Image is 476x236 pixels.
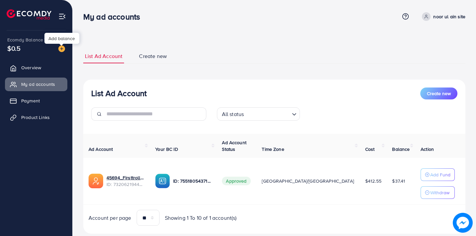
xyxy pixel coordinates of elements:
[58,45,65,52] img: image
[21,114,50,121] span: Product Links
[392,178,405,184] span: $37.41
[421,146,434,152] span: Action
[419,12,465,21] a: noor ul ain site
[420,88,457,99] button: Create new
[155,174,170,188] img: ic-ba-acc.ded83a64.svg
[106,181,145,188] span: ID: 7320621944758534145
[5,94,67,107] a: Payment
[421,186,455,199] button: Withdraw
[365,146,375,152] span: Cost
[222,139,246,152] span: Ad Account Status
[430,189,449,197] p: Withdraw
[421,168,455,181] button: Add Fund
[217,107,300,121] div: Search for option
[221,109,245,119] span: All status
[453,213,473,233] img: image
[262,178,354,184] span: [GEOGRAPHIC_DATA]/[GEOGRAPHIC_DATA]
[21,81,55,88] span: My ad accounts
[139,52,167,60] span: Create new
[89,146,113,152] span: Ad Account
[21,97,40,104] span: Payment
[89,174,103,188] img: ic-ads-acc.e4c84228.svg
[173,177,211,185] p: ID: 7551805437130473490
[155,146,178,152] span: Your BC ID
[222,177,250,185] span: Approved
[430,171,450,179] p: Add Fund
[21,64,41,71] span: Overview
[106,174,145,181] a: 45694_Firsttrolly_1704465137831
[5,111,67,124] a: Product Links
[106,174,145,188] div: <span class='underline'>45694_Firsttrolly_1704465137831</span></br>7320621944758534145
[5,61,67,74] a: Overview
[365,178,381,184] span: $412.55
[91,88,147,98] h3: List Ad Account
[58,13,66,20] img: menu
[392,146,410,152] span: Balance
[246,108,289,119] input: Search for option
[7,36,43,43] span: Ecomdy Balance
[89,214,131,222] span: Account per page
[165,214,237,222] span: Showing 1 To 10 of 1 account(s)
[44,33,79,44] div: Add balance
[7,43,21,53] span: $0.5
[433,13,465,21] p: noor ul ain site
[85,52,122,60] span: List Ad Account
[262,146,284,152] span: Time Zone
[83,12,145,22] h3: My ad accounts
[7,9,51,20] img: logo
[427,90,451,97] span: Create new
[5,78,67,91] a: My ad accounts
